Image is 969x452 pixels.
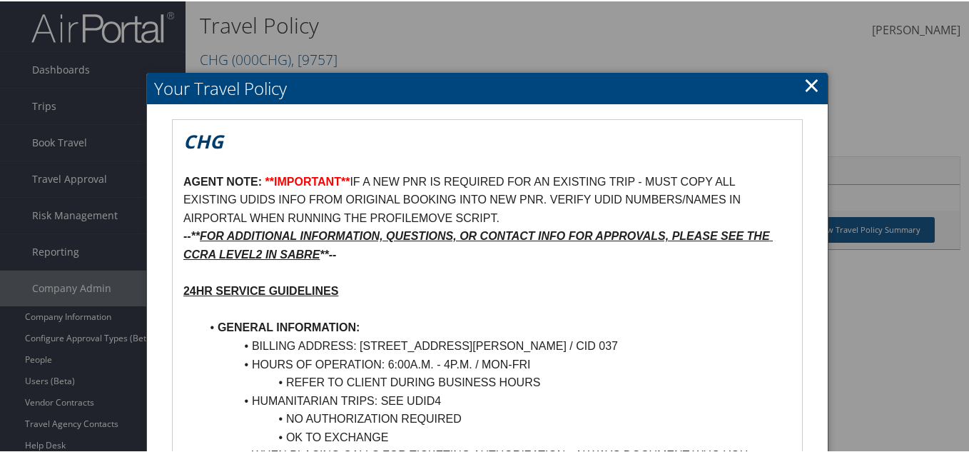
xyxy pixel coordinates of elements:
li: HOURS OF OPERATION: 6:00A.M. - 4P.M. / MON-FRI [201,354,791,373]
li: BILLING ADDRESS: [STREET_ADDRESS][PERSON_NAME] / CID 037 [201,336,791,354]
em: CHG [183,127,223,153]
h2: Your Travel Policy [147,71,828,103]
u: FOR ADDITIONAL INFORMATION, QUESTIONS, OR CONTACT INFO FOR APPROVALS, PLEASE SEE THE CCRA LEVEL2 ... [183,228,773,259]
p: IF A NEW PNR IS REQUIRED FOR AN EXISTING TRIP - MUST COPY ALL EXISTING UDIDS INFO FROM ORIGINAL B... [183,171,791,226]
u: 24HR SERVICE GUIDELINES [183,283,339,296]
strong: AGENT NOTE: [183,174,262,186]
li: NO AUTHORIZATION REQUIRED [201,408,791,427]
a: Close [803,69,820,98]
li: REFER TO CLIENT DURING BUSINESS HOURS [201,372,791,391]
li: HUMANITARIAN TRIPS: SEE UDID4 [201,391,791,409]
strong: GENERAL INFORMATION: [218,320,360,332]
li: OK TO EXCHANGE [201,427,791,446]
